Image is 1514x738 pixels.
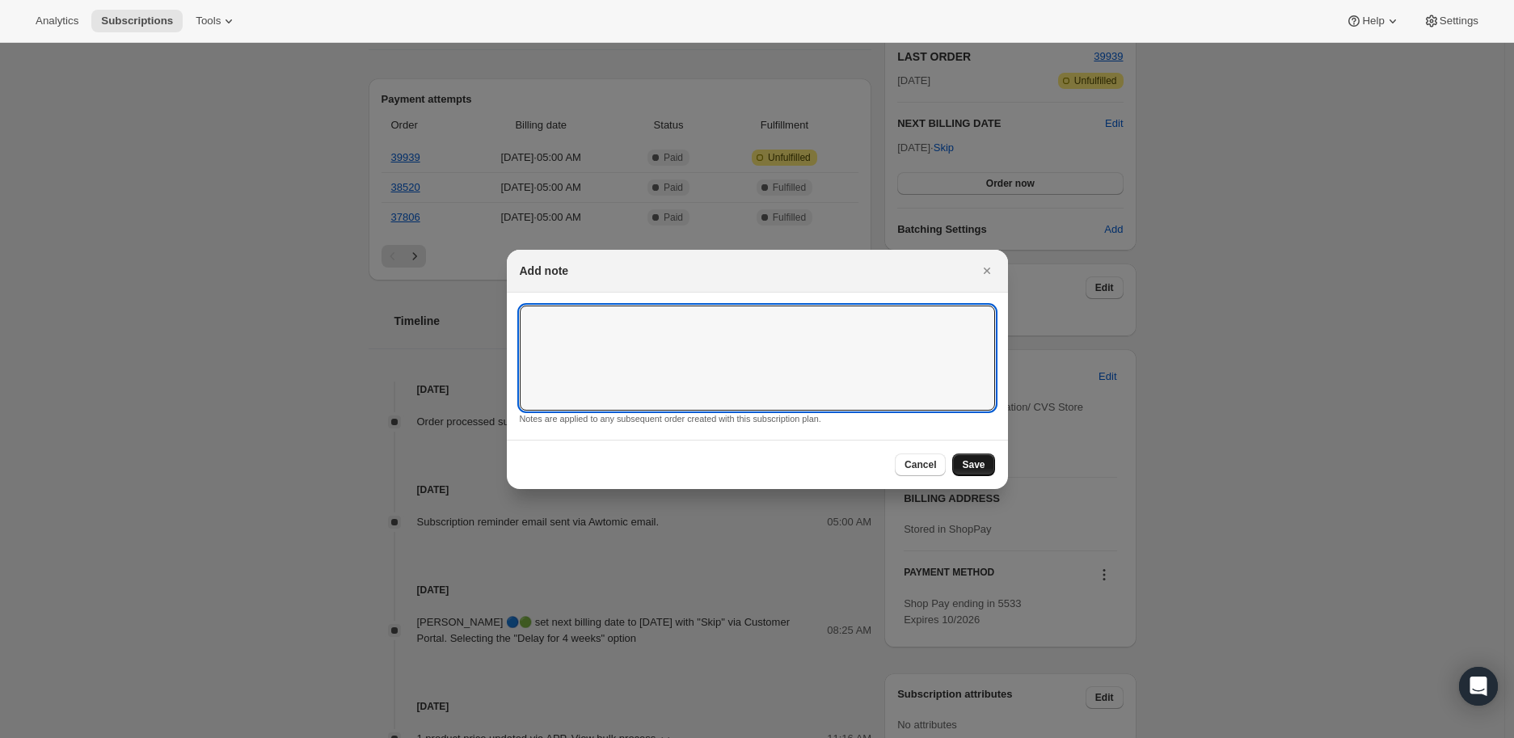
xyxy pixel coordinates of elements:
[1336,10,1410,32] button: Help
[905,458,936,471] span: Cancel
[520,414,821,424] small: Notes are applied to any subsequent order created with this subscription plan.
[91,10,183,32] button: Subscriptions
[1459,667,1498,706] div: Open Intercom Messenger
[101,15,173,27] span: Subscriptions
[1440,15,1478,27] span: Settings
[962,458,985,471] span: Save
[36,15,78,27] span: Analytics
[196,15,221,27] span: Tools
[186,10,247,32] button: Tools
[26,10,88,32] button: Analytics
[895,453,946,476] button: Cancel
[520,263,569,279] h2: Add note
[1362,15,1384,27] span: Help
[952,453,994,476] button: Save
[976,259,998,282] button: Close
[1414,10,1488,32] button: Settings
